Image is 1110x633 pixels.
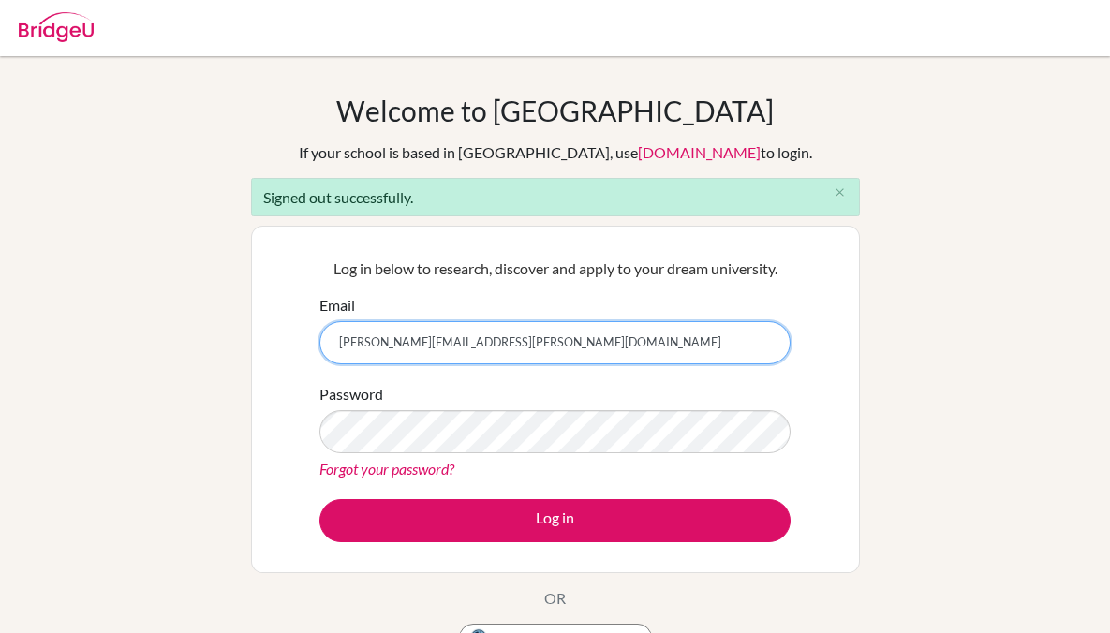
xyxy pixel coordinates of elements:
[833,185,847,199] i: close
[299,141,812,164] div: If your school is based in [GEOGRAPHIC_DATA], use to login.
[319,294,355,316] label: Email
[319,383,383,405] label: Password
[319,460,454,478] a: Forgot your password?
[544,587,566,610] p: OR
[19,12,94,42] img: Bridge-U
[251,178,860,216] div: Signed out successfully.
[319,499,791,542] button: Log in
[821,179,859,207] button: Close
[319,258,791,280] p: Log in below to research, discover and apply to your dream university.
[638,143,761,161] a: [DOMAIN_NAME]
[336,94,774,127] h1: Welcome to [GEOGRAPHIC_DATA]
